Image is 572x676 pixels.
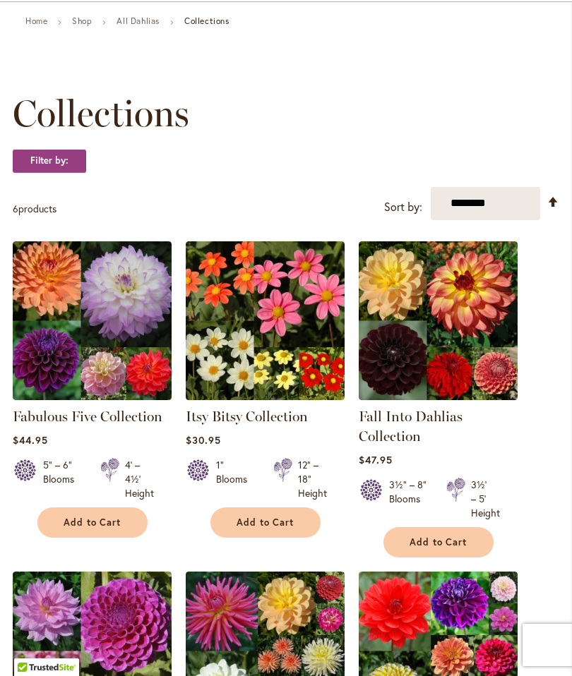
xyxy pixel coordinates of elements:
[13,390,172,403] a: Fabulous Five Collection
[37,507,148,538] button: Add to Cart
[359,453,393,466] span: $47.95
[359,408,463,445] a: Fall Into Dahlias Collection
[383,527,494,557] button: Add to Cart
[210,507,321,538] button: Add to Cart
[13,149,86,173] strong: Filter by:
[43,458,83,500] div: 5" – 6" Blooms
[389,478,429,520] div: 3½" – 8" Blooms
[186,408,308,425] a: Itsy Bitsy Collection
[186,241,345,400] img: Itsy Bitsy Collection
[216,458,256,500] div: 1" Blooms
[13,408,162,425] a: Fabulous Five Collection
[237,517,294,529] span: Add to Cart
[125,458,154,500] div: 4' – 4½' Height
[184,16,230,26] strong: Collections
[25,16,47,26] a: Home
[298,458,327,500] div: 12" – 18" Height
[13,92,189,135] span: Collections
[72,16,92,26] a: Shop
[117,16,160,26] a: All Dahlias
[359,390,518,403] a: Fall Into Dahlias Collection
[13,198,56,220] p: products
[410,536,467,548] span: Add to Cart
[186,433,221,447] span: $30.95
[359,241,518,400] img: Fall Into Dahlias Collection
[471,478,500,520] div: 3½' – 5' Height
[13,202,18,215] span: 6
[13,433,48,447] span: $44.95
[384,194,422,220] label: Sort by:
[186,390,345,403] a: Itsy Bitsy Collection
[64,517,121,529] span: Add to Cart
[13,241,172,400] img: Fabulous Five Collection
[11,626,50,665] iframe: Launch Accessibility Center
